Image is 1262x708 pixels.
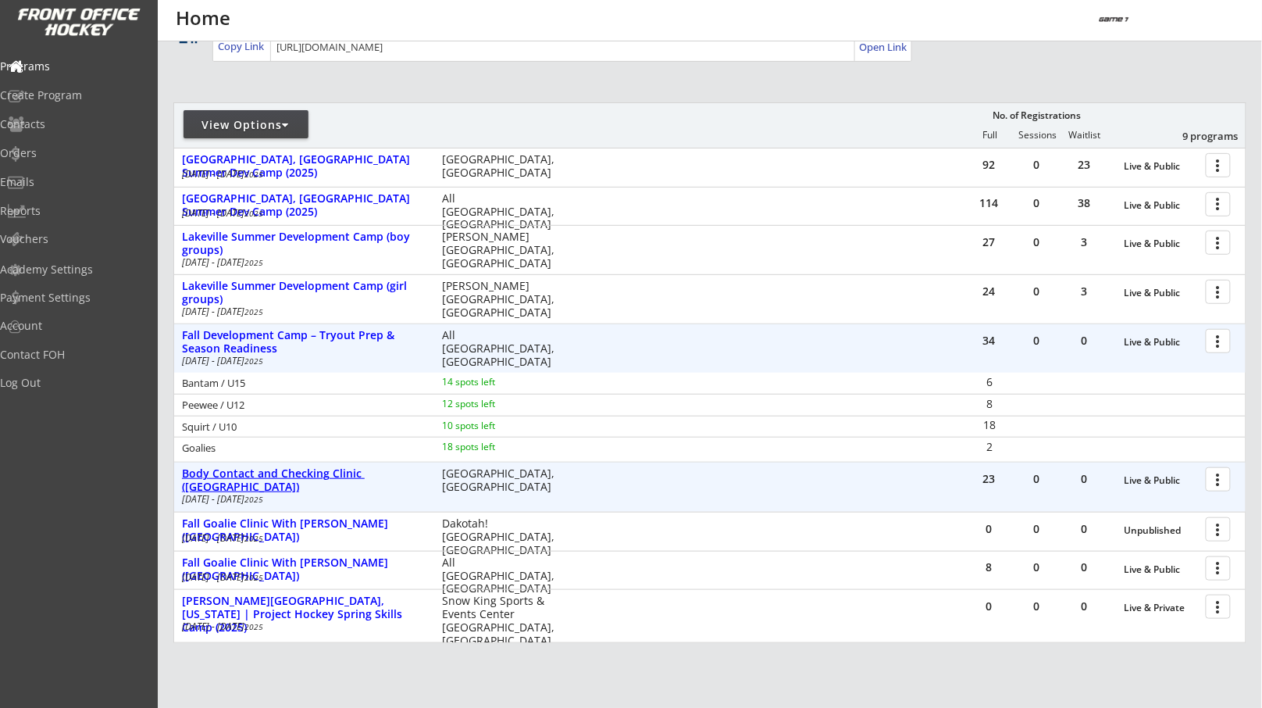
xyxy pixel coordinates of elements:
div: [DATE] - [DATE] [182,622,421,631]
div: Sessions [1014,130,1061,141]
div: 0 [1061,601,1108,612]
div: [DATE] - [DATE] [182,534,421,543]
div: Fall Goalie Clinic With [PERSON_NAME] ([GEOGRAPHIC_DATA]) [182,556,426,583]
div: 8 [967,399,1013,409]
div: Fall Goalie Clinic With [PERSON_NAME] ([GEOGRAPHIC_DATA]) [182,517,426,544]
div: [PERSON_NAME][GEOGRAPHIC_DATA], [US_STATE] | Project Hockey Spring Skills Camp (2025) [182,595,426,634]
div: 0 [1014,198,1061,209]
div: Full [967,130,1014,141]
a: Open Link [859,36,908,58]
div: 18 [967,420,1013,431]
em: 2025 [244,572,263,583]
div: Fall Development Camp – Tryout Prep & Season Readiness [182,329,426,356]
div: 3 [1061,237,1108,248]
div: 23 [966,474,1013,485]
div: Waitlist [1061,130,1108,141]
div: Unpublished [1125,525,1198,536]
div: All [GEOGRAPHIC_DATA], [GEOGRAPHIC_DATA] [442,329,565,368]
em: 2025 [244,533,263,544]
div: 0 [1014,237,1061,248]
button: more_vert [1206,280,1231,304]
div: Goalies [182,443,421,453]
em: 2025 [244,494,263,505]
button: more_vert [1206,231,1231,255]
div: 9 programs [1157,129,1239,143]
div: Live & Public [1125,564,1198,575]
div: Lakeville Summer Development Camp (boy groups) [182,231,426,257]
div: Copy Link [218,39,267,53]
div: 0 [1061,524,1108,535]
div: Live & Public [1125,475,1198,486]
div: 0 [1014,159,1061,170]
div: [DATE] - [DATE] [182,170,421,179]
button: more_vert [1206,517,1231,542]
div: Open Link [859,41,908,54]
div: 38 [1061,198,1108,209]
button: more_vert [1206,595,1231,619]
div: Squirt / U10 [182,422,421,432]
div: 0 [1014,286,1061,297]
div: 0 [1061,562,1108,573]
div: 3 [1061,286,1108,297]
div: 0 [1014,524,1061,535]
div: All [GEOGRAPHIC_DATA], [GEOGRAPHIC_DATA] [442,192,565,231]
div: Live & Private [1125,603,1198,613]
div: [DATE] - [DATE] [182,495,421,504]
div: [GEOGRAPHIC_DATA], [GEOGRAPHIC_DATA] [442,467,565,494]
div: 27 [966,237,1013,248]
button: more_vert [1206,467,1231,492]
div: [GEOGRAPHIC_DATA], [GEOGRAPHIC_DATA] Summer Dev Camp (2025) [182,192,426,219]
div: 23 [1061,159,1108,170]
div: 0 [1014,474,1061,485]
div: 2 [967,442,1013,452]
div: Live & Public [1125,161,1198,172]
em: 2025 [244,356,263,367]
div: 92 [966,159,1013,170]
div: 0 [1014,562,1061,573]
div: Live & Public [1125,288,1198,299]
div: Peewee / U12 [182,400,421,410]
div: Live & Public [1125,238,1198,249]
div: [DATE] - [DATE] [182,573,421,582]
div: [DATE] - [DATE] [182,356,421,366]
div: Dakotah! [GEOGRAPHIC_DATA], [GEOGRAPHIC_DATA] [442,517,565,556]
div: [GEOGRAPHIC_DATA], [GEOGRAPHIC_DATA] [442,153,565,180]
div: 34 [966,335,1013,346]
em: 2025 [244,306,263,317]
em: 2025 [244,208,263,219]
button: more_vert [1206,192,1231,216]
div: 8 [966,562,1013,573]
div: Bantam / U15 [182,378,421,388]
div: 12 spots left [442,399,543,409]
div: [PERSON_NAME][GEOGRAPHIC_DATA], [GEOGRAPHIC_DATA] [442,231,565,270]
div: No. of Registrations [989,110,1086,121]
div: 0 [1061,335,1108,346]
div: 114 [966,198,1013,209]
div: 0 [1061,474,1108,485]
div: Live & Public [1125,337,1198,348]
div: All [GEOGRAPHIC_DATA], [GEOGRAPHIC_DATA] [442,556,565,595]
div: 18 spots left [442,442,543,452]
button: more_vert [1206,556,1231,581]
div: Body Contact and Checking Clinic ([GEOGRAPHIC_DATA]) [182,467,426,494]
em: 2025 [244,621,263,632]
button: more_vert [1206,153,1231,177]
em: 2025 [244,169,263,180]
div: Snow King Sports & Events Center [GEOGRAPHIC_DATA], [GEOGRAPHIC_DATA] [442,595,565,647]
em: 2025 [244,257,263,268]
div: 0 [966,601,1013,612]
div: View Options [184,117,308,133]
div: [GEOGRAPHIC_DATA], [GEOGRAPHIC_DATA] Summer Dev Camp (2025) [182,153,426,180]
div: Live & Public [1125,200,1198,211]
div: [DATE] - [DATE] [182,258,421,267]
div: 0 [966,524,1013,535]
div: 0 [1014,601,1061,612]
div: 6 [967,377,1013,388]
div: 24 [966,286,1013,297]
div: 10 spots left [442,421,543,431]
div: Lakeville Summer Development Camp (girl groups) [182,280,426,306]
div: 14 spots left [442,377,543,387]
button: more_vert [1206,329,1231,353]
div: [DATE] - [DATE] [182,209,421,218]
div: [PERSON_NAME][GEOGRAPHIC_DATA], [GEOGRAPHIC_DATA] [442,280,565,319]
